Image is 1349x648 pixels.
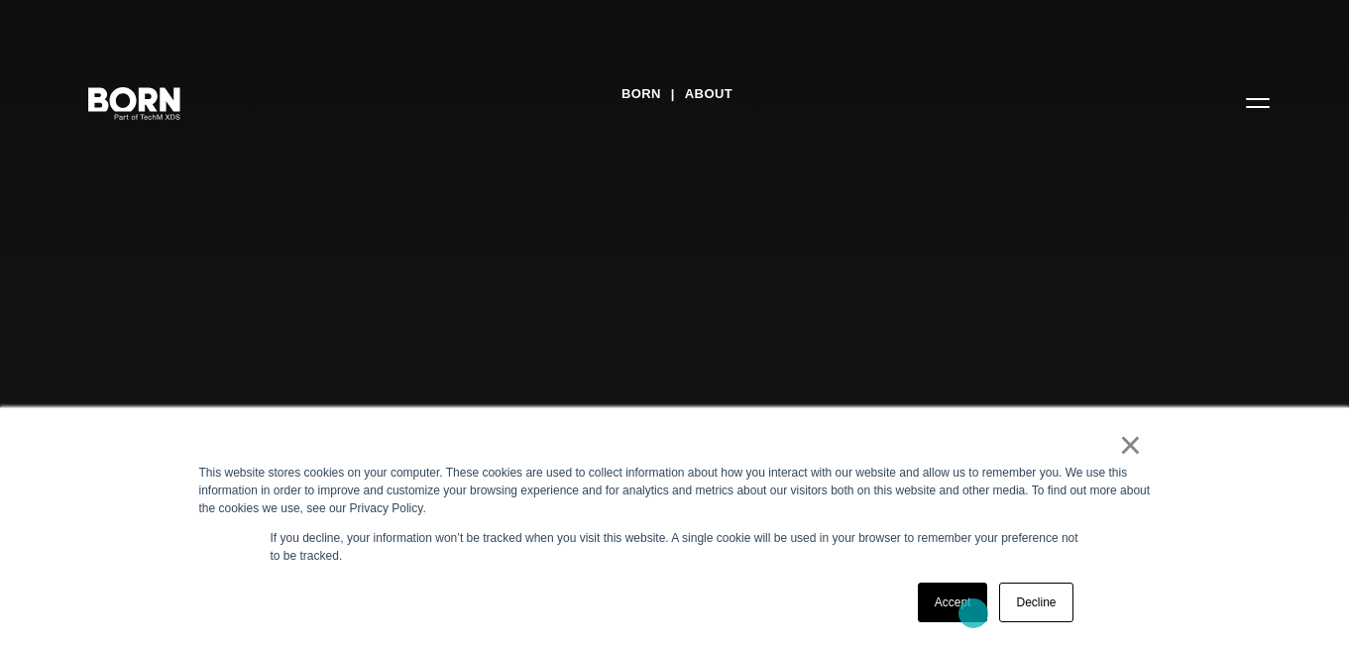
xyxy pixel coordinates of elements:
a: About [685,79,732,109]
a: Accept [918,583,988,622]
a: × [1119,436,1143,454]
button: Open [1234,81,1282,123]
div: This website stores cookies on your computer. These cookies are used to collect information about... [199,464,1151,517]
p: If you decline, your information won’t be tracked when you visit this website. A single cookie wi... [271,529,1079,565]
a: Decline [999,583,1072,622]
a: BORN [621,79,661,109]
